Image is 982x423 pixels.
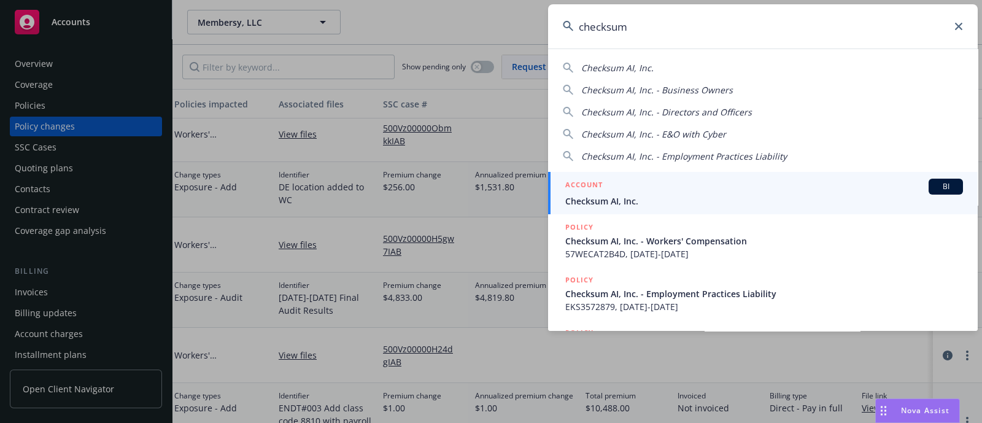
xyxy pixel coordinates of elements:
[565,287,963,300] span: Checksum AI, Inc. - Employment Practices Liability
[901,405,949,416] span: Nova Assist
[565,300,963,313] span: EKS3572879, [DATE]-[DATE]
[548,4,978,49] input: Search...
[581,62,654,74] span: Checksum AI, Inc.
[565,235,963,247] span: Checksum AI, Inc. - Workers' Compensation
[565,179,603,193] h5: ACCOUNT
[548,320,978,373] a: POLICY
[934,181,958,192] span: BI
[581,106,752,118] span: Checksum AI, Inc. - Directors and Officers
[548,267,978,320] a: POLICYChecksum AI, Inc. - Employment Practices LiabilityEKS3572879, [DATE]-[DATE]
[565,221,593,233] h5: POLICY
[581,84,733,96] span: Checksum AI, Inc. - Business Owners
[581,128,726,140] span: Checksum AI, Inc. - E&O with Cyber
[565,195,963,208] span: Checksum AI, Inc.
[581,150,787,162] span: Checksum AI, Inc. - Employment Practices Liability
[548,172,978,214] a: ACCOUNTBIChecksum AI, Inc.
[565,274,593,286] h5: POLICY
[548,214,978,267] a: POLICYChecksum AI, Inc. - Workers' Compensation57WECAT2B4D, [DATE]-[DATE]
[876,399,891,422] div: Drag to move
[565,327,593,339] h5: POLICY
[875,398,960,423] button: Nova Assist
[565,247,963,260] span: 57WECAT2B4D, [DATE]-[DATE]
